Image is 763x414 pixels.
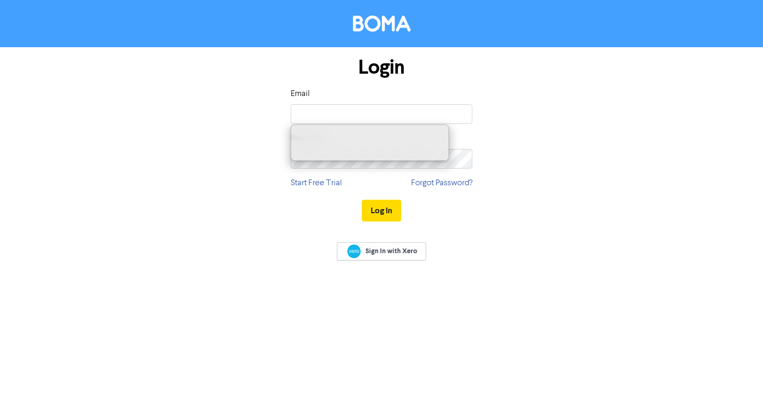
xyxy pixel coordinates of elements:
a: Sign In with Xero [337,242,426,260]
label: Email [291,88,310,100]
img: Xero logo [347,244,361,258]
h1: Login [291,56,472,79]
button: Log In [362,200,401,222]
img: BOMA Logo [353,16,411,32]
iframe: Chat Widget [711,364,763,414]
a: Start Free Trial [291,177,342,189]
a: Forgot Password? [411,177,472,189]
span: Sign In with Xero [365,246,417,256]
